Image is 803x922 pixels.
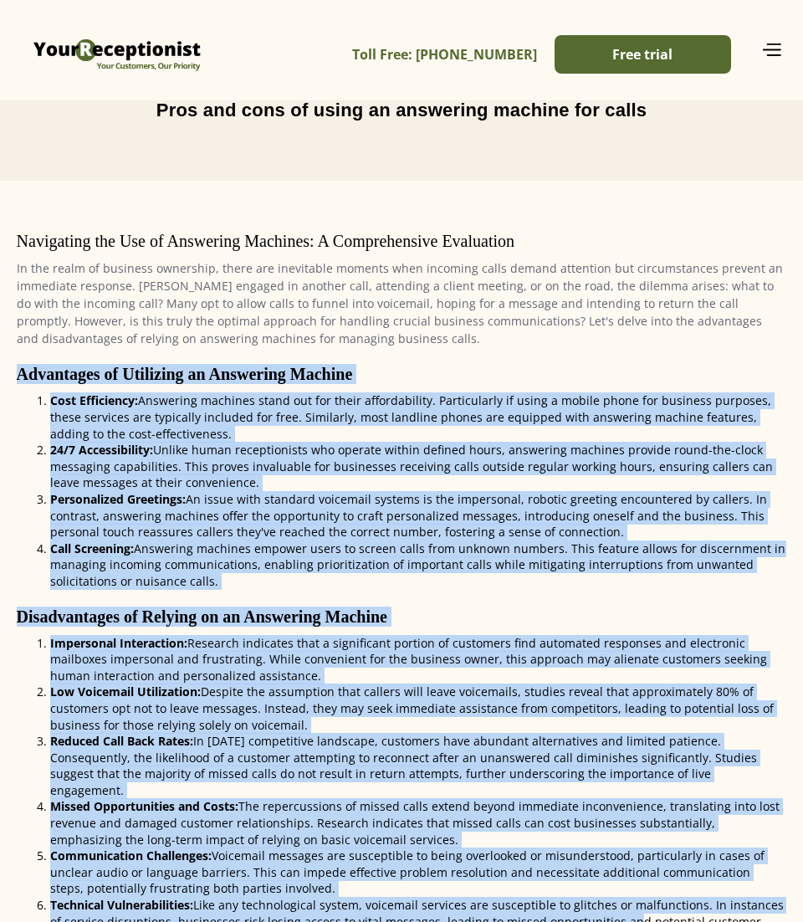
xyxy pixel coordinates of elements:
li: Voicemail messages are susceptible to being overlooked or misunderstood, particularly in cases of... [50,848,787,897]
strong: 24/7 Accessibility: [50,442,153,458]
strong: Impersonal Interaction: [50,635,187,651]
strong: Technical Vulnerabilities: [50,897,193,913]
strong: Call Screening: [50,540,134,556]
strong: Disadvantages of Relying on an Answering Machine [17,607,387,626]
img: icon [760,43,782,56]
p: In the realm of business ownership, there are inevitable moments when incoming calls demand atten... [17,259,787,347]
li: An issue with standard voicemail systems is the impersonal, robotic greeting encountered by calle... [50,491,787,540]
strong: Reduced Call Back Rates: [50,733,193,749]
h6: Navigating the Use of Answering Machines: A Comprehensive Evaluation [17,231,787,251]
a: Free trial [555,35,731,74]
h1: Pros and cons of using an answering machine for calls [156,100,647,121]
strong: Low Voicemail Utilization: [50,684,201,699]
strong: Advantages of Utilizing an Answering Machine [17,365,353,383]
div: menu [735,39,782,62]
li: Despite the assumption that callers will leave voicemails, studies reveal that approximately 80% ... [50,684,787,733]
li: Unlike human receptionists who operate within defined hours, answering machines provide round-the... [50,442,787,491]
a: Toll Free: [PHONE_NUMBER] [352,36,537,74]
strong: Missed Opportunities and Costs: [50,798,238,814]
a: home [29,13,205,88]
strong: Cost Efficiency: [50,392,138,408]
strong: Communication Challenges: [50,848,212,863]
li: In [DATE] competitive landscape, customers have abundant alternatives and limited patience. Conse... [50,733,787,798]
li: Answering machines empower users to screen calls from unknown numbers. This feature allows for di... [50,540,787,590]
li: The repercussions of missed calls extend beyond immediate inconvenience, translating into lost re... [50,798,787,848]
li: Answering machines stand out for their affordability. Particularly if using a mobile phone for bu... [50,392,787,442]
strong: Personalized Greetings: [50,491,186,507]
img: Virtual Receptionist - Answering Service - Call and Live Chat Receptionist - Virtual Receptionist... [29,13,205,88]
li: Research indicates that a significant portion of customers find automated responses and electroni... [50,635,787,684]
